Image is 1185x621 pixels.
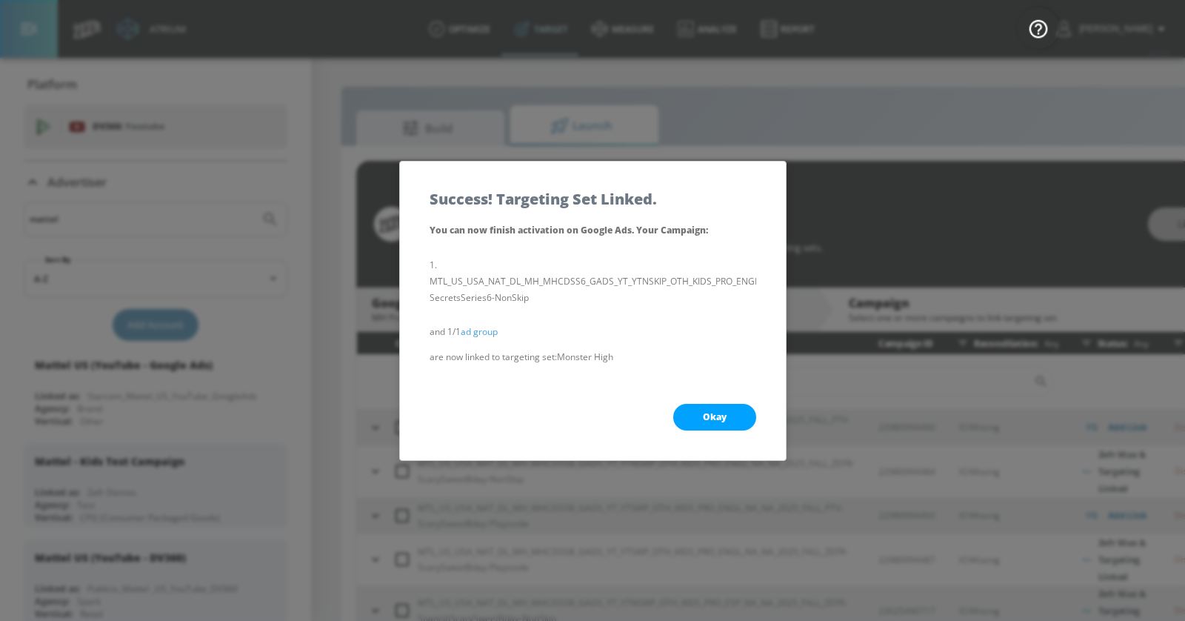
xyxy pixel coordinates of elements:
button: Okay [673,404,756,431]
p: and 1/1 [430,324,756,340]
p: are now linked to targeting set: Monster High [430,349,756,365]
button: Open Resource Center [1018,7,1059,49]
span: Okay [703,411,727,423]
a: ad group [461,325,498,338]
h5: Success! Targeting Set Linked. [430,191,657,207]
li: MTL_US_USA_NAT_DL_MH_MHCDSS6_GADS_YT_YTNSKIP_OTH_KIDS_PRO_ENGL_NA_NA_2025_FALL_ZEFR-SecretsSeries... [430,257,756,306]
p: You can now finish activation on Google Ads. Your Campaign : [430,222,756,239]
